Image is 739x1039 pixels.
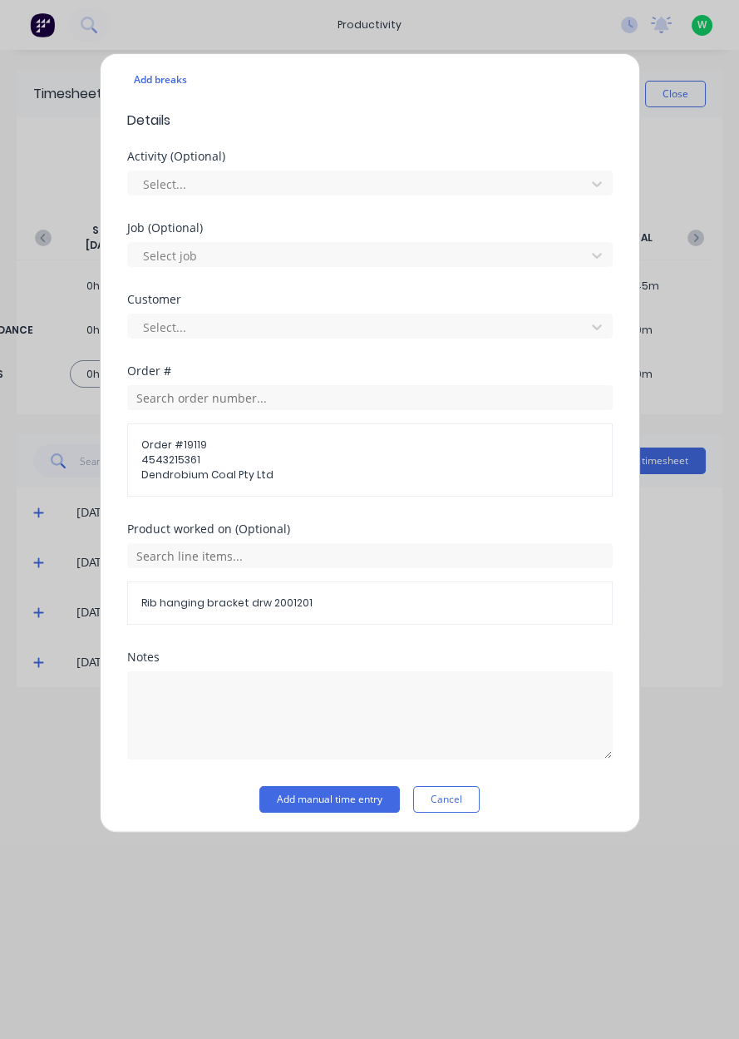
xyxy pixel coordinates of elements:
div: Breaks [127,42,613,54]
div: Order # [127,365,613,377]
button: Cancel [413,786,480,813]
div: Product worked on (Optional) [127,523,613,535]
span: Order # 19119 [141,438,599,453]
span: Rib hanging bracket drw 2001201 [141,596,599,611]
div: Notes [127,651,613,663]
div: Job (Optional) [127,222,613,234]
span: Details [127,111,613,131]
button: Add manual time entry [259,786,400,813]
span: 4543215361 [141,453,599,468]
input: Search line items... [127,543,613,568]
span: Dendrobium Coal Pty Ltd [141,468,599,482]
div: Add breaks [134,69,606,91]
div: Customer [127,294,613,305]
input: Search order number... [127,385,613,410]
div: Activity (Optional) [127,151,613,162]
